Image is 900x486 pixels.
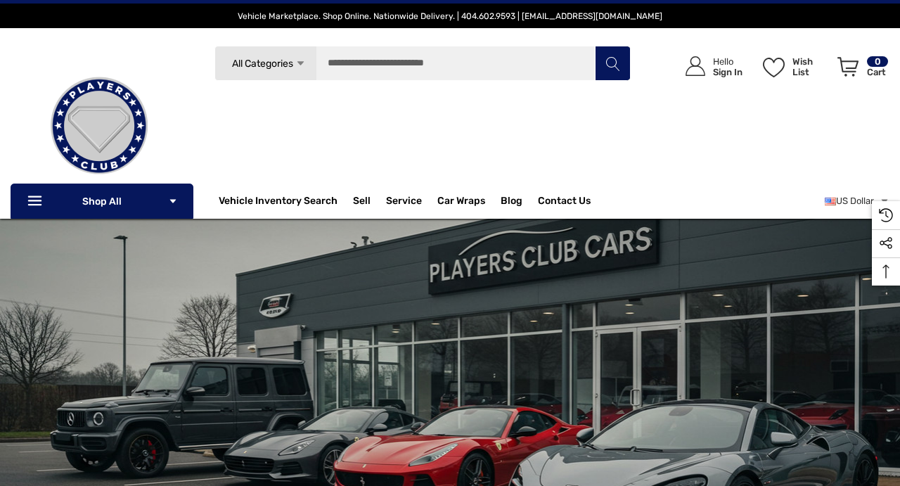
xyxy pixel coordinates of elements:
a: Blog [501,195,522,210]
a: Sell [353,187,386,215]
a: Service [386,195,422,210]
a: All Categories Icon Arrow Down Icon Arrow Up [214,46,316,81]
a: Cart with 0 items [831,42,889,97]
span: All Categories [232,58,293,70]
a: Vehicle Inventory Search [219,195,337,210]
p: Hello [713,56,742,67]
svg: Social Media [879,236,893,250]
span: Car Wraps [437,195,485,210]
svg: Recently Viewed [879,208,893,222]
a: Sign in [669,42,750,91]
svg: Wish List [763,58,785,77]
p: Shop All [11,184,193,219]
p: 0 [867,56,888,67]
span: Vehicle Marketplace. Shop Online. Nationwide Delivery. | 404.602.9593 | [EMAIL_ADDRESS][DOMAIN_NAME] [238,11,662,21]
a: Car Wraps [437,187,501,215]
svg: Icon Arrow Down [168,196,178,206]
a: Wish List Wish List [757,42,831,91]
svg: Review Your Cart [837,57,859,77]
a: Contact Us [538,195,591,210]
span: Sell [353,195,371,210]
svg: Icon Arrow Down [295,58,306,69]
img: Players Club | Cars For Sale [29,56,169,196]
a: USD [825,187,889,215]
svg: Top [872,264,900,279]
p: Cart [867,67,888,77]
svg: Icon User Account [686,56,705,76]
button: Search [595,46,630,81]
svg: Icon Line [26,193,47,210]
p: Wish List [792,56,830,77]
p: Sign In [713,67,742,77]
